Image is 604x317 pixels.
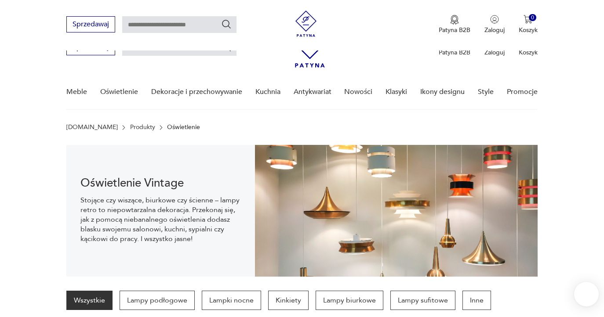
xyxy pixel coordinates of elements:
[255,75,280,109] a: Kuchnia
[439,15,470,34] a: Ikona medaluPatyna B2B
[420,75,465,109] a: Ikony designu
[484,15,505,34] button: Zaloguj
[519,15,538,34] button: 0Koszyk
[450,15,459,25] img: Ikona medalu
[316,291,383,310] a: Lampy biurkowe
[294,75,331,109] a: Antykwariat
[439,15,470,34] button: Patyna B2B
[80,178,241,188] h1: Oświetlenie Vintage
[344,75,372,109] a: Nowości
[80,195,241,244] p: Stojące czy wiszące, biurkowe czy ścienne – lampy retro to niepowtarzalna dekoracja. Przekonaj si...
[519,26,538,34] p: Koszyk
[66,75,87,109] a: Meble
[202,291,261,310] a: Lampki nocne
[478,75,494,109] a: Style
[100,75,138,109] a: Oświetlenie
[66,22,115,28] a: Sprzedawaj
[386,75,407,109] a: Klasyki
[293,11,319,37] img: Patyna - sklep z meblami i dekoracjami vintage
[490,15,499,24] img: Ikonka użytkownika
[221,19,232,29] button: Szukaj
[151,75,242,109] a: Dekoracje i przechowywanie
[390,291,455,310] a: Lampy sufitowe
[130,124,155,131] a: Produkty
[507,75,538,109] a: Promocje
[66,291,113,310] a: Wszystkie
[439,48,470,57] p: Patyna B2B
[574,282,599,306] iframe: Smartsupp widget button
[66,45,115,51] a: Sprzedawaj
[268,291,309,310] a: Kinkiety
[519,48,538,57] p: Koszyk
[120,291,195,310] a: Lampy podłogowe
[66,16,115,32] button: Sprzedawaj
[66,124,118,131] a: [DOMAIN_NAME]
[462,291,491,310] a: Inne
[167,124,200,131] p: Oświetlenie
[529,14,536,22] div: 0
[524,15,532,24] img: Ikona koszyka
[484,48,505,57] p: Zaloguj
[439,26,470,34] p: Patyna B2B
[484,26,505,34] p: Zaloguj
[255,145,538,277] img: Oświetlenie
